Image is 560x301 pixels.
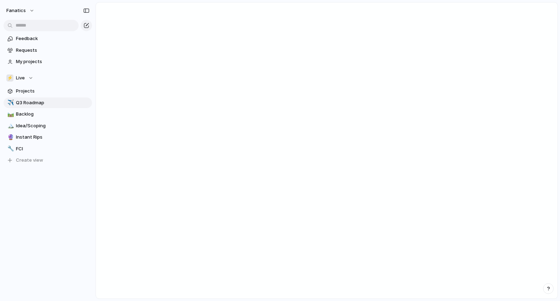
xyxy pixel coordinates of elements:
a: Requests [4,45,92,56]
a: Projects [4,86,92,96]
button: ⚡Live [4,73,92,83]
button: 🏔️ [6,122,13,129]
div: ⚡ [6,74,13,82]
button: ✈️ [6,99,13,106]
div: 🛤️ [7,110,12,118]
span: Live [16,74,25,82]
button: Create view [4,155,92,166]
div: 🔧 [7,145,12,153]
div: 🏔️ [7,122,12,130]
span: Create view [16,157,43,164]
span: Instant Rips [16,134,90,141]
a: Feedback [4,33,92,44]
span: Requests [16,47,90,54]
span: Projects [16,88,90,95]
span: My projects [16,58,90,65]
a: 🔮Instant Rips [4,132,92,143]
a: 🔧FCI [4,144,92,154]
div: ✈️ [7,99,12,107]
button: 🛤️ [6,111,13,118]
button: fanatics [3,5,38,16]
span: Q3 Roadmap [16,99,90,106]
button: 🔮 [6,134,13,141]
span: Backlog [16,111,90,118]
a: ✈️Q3 Roadmap [4,97,92,108]
button: 🔧 [6,145,13,152]
a: 🏔️Idea/Scoping [4,121,92,131]
a: My projects [4,56,92,67]
span: Feedback [16,35,90,42]
div: 🔮 [7,133,12,141]
span: Idea/Scoping [16,122,90,129]
a: 🛤️Backlog [4,109,92,119]
span: fanatics [6,7,26,14]
span: FCI [16,145,90,152]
